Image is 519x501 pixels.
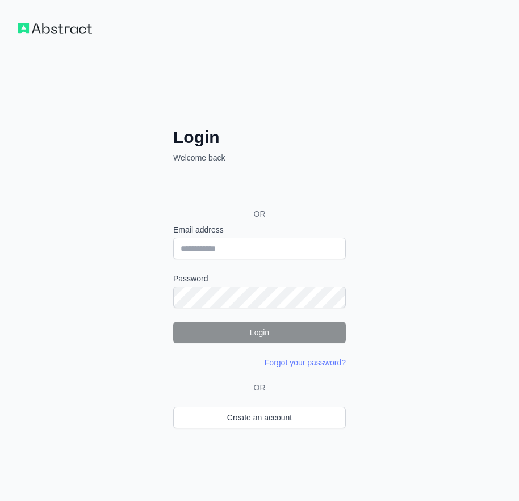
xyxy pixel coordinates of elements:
[249,382,270,393] span: OR
[18,23,92,34] img: Workflow
[173,407,346,428] a: Create an account
[173,127,346,148] h2: Login
[168,176,349,201] iframe: Sign in with Google Button
[173,224,346,235] label: Email address
[173,322,346,343] button: Login
[245,208,275,220] span: OR
[173,152,346,163] p: Welcome back
[173,273,346,284] label: Password
[265,358,346,367] a: Forgot your password?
